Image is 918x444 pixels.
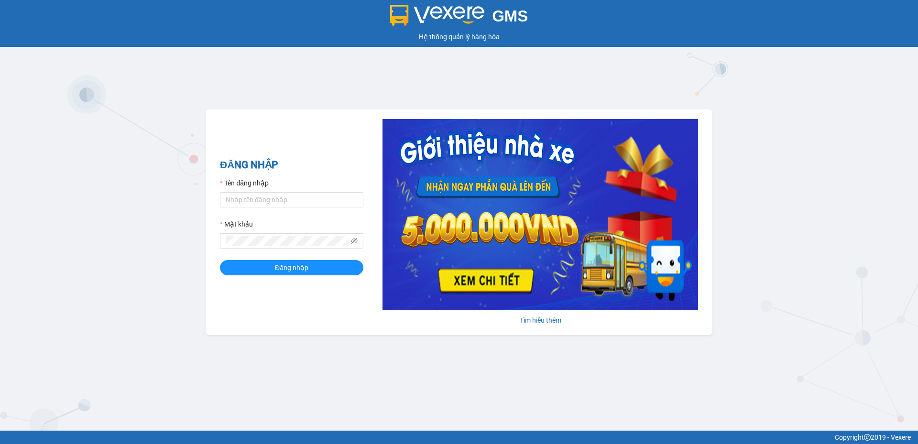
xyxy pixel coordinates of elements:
span: copyright [864,434,871,441]
a: GMS [390,14,528,22]
span: eye-invisible [351,238,358,244]
div: Hệ thống quản lý hàng hóa [2,32,916,42]
h2: ĐĂNG NHẬP [220,157,363,173]
input: Tên đăng nhập [220,192,363,207]
label: Tên đăng nhập [220,178,269,188]
img: logo 2 [390,5,485,26]
div: Copyright 2019 - Vexere [7,432,911,443]
img: banner-0 [382,119,698,310]
div: Tìm hiểu thêm [382,315,698,325]
span: Đăng nhập [275,262,308,273]
label: Mật khẩu [220,219,253,229]
span: GMS [492,7,528,25]
button: Đăng nhập [220,260,363,275]
input: Mật khẩu [226,236,349,246]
